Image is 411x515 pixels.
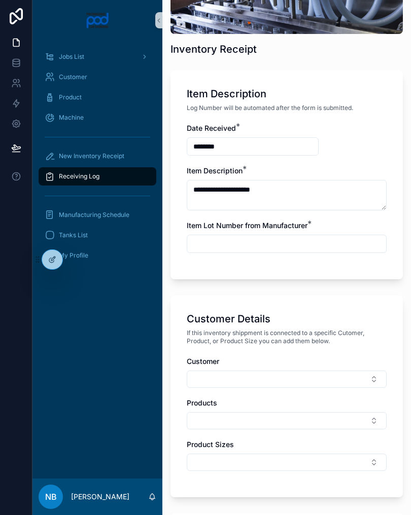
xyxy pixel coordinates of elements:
[59,93,82,101] span: Product
[39,246,156,265] a: My Profile
[187,357,219,365] span: Customer
[59,251,88,260] span: My Profile
[187,412,387,429] button: Select Button
[59,152,124,160] span: New Inventory Receipt
[187,398,217,407] span: Products
[170,42,257,56] h1: Inventory Receipt
[39,167,156,186] a: Receiving Log
[59,211,129,219] span: Manufacturing Schedule
[71,492,129,502] p: [PERSON_NAME]
[187,104,353,112] span: Log Number will be automated after the form is submitted.
[187,440,234,449] span: Product Sizes
[187,221,307,230] span: Item Lot Number from Manufacturer
[187,124,236,132] span: Date Received
[39,206,156,224] a: Manufacturing Schedule
[32,41,162,278] div: scrollable content
[59,53,84,61] span: Jobs List
[59,114,84,122] span: Machine
[45,491,57,503] span: NB
[187,454,387,471] button: Select Button
[39,68,156,86] a: Customer
[187,87,266,101] h1: Item Description
[59,231,88,239] span: Tanks List
[187,329,387,345] span: If this inventory shippment is connected to a specific Cutomer, Product, or Product Size you can ...
[59,172,99,180] span: Receiving Log
[39,88,156,106] a: Product
[39,226,156,244] a: Tanks List
[187,371,387,388] button: Select Button
[187,312,270,326] h1: Customer Details
[39,48,156,66] a: Jobs List
[39,147,156,165] a: New Inventory Receipt
[39,108,156,127] a: Machine
[187,166,243,175] span: Item Description
[86,12,110,28] img: App logo
[59,73,87,81] span: Customer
